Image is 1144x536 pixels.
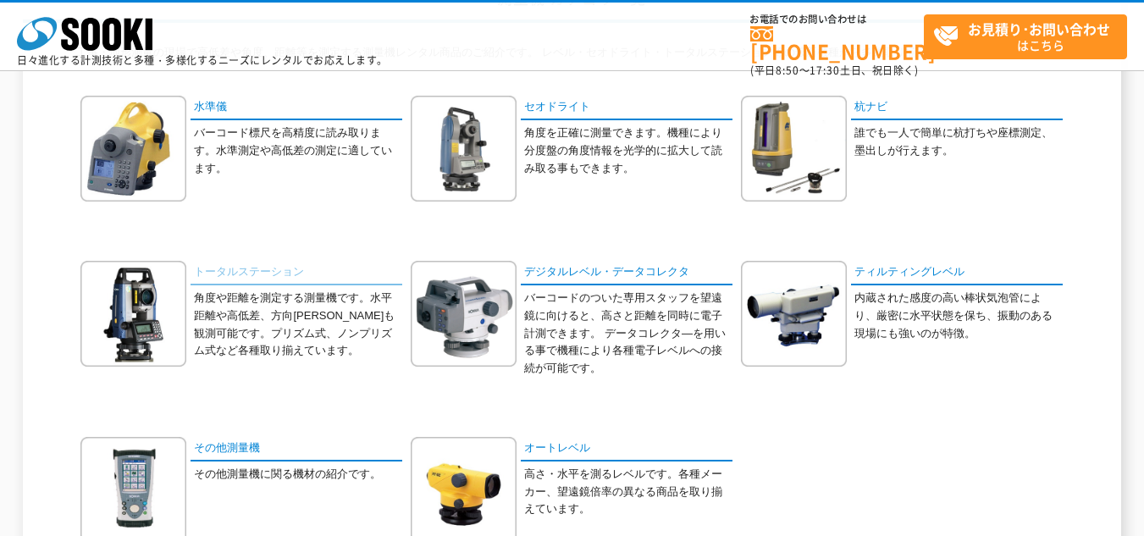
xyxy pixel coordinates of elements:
strong: お見積り･お問い合わせ [968,19,1110,39]
a: トータルステーション [191,261,402,285]
a: お見積り･お問い合わせはこちら [924,14,1127,59]
span: (平日 ～ 土日、祝日除く) [750,63,918,78]
a: ティルティングレベル [851,261,1063,285]
p: 内蔵された感度の高い棒状気泡管により、厳密に水平状態を保ち、振動のある現場にも強いのが特徴。 [854,290,1063,342]
a: [PHONE_NUMBER] [750,26,924,61]
img: 水準儀 [80,96,186,202]
p: バーコードのついた専用スタッフを望遠鏡に向けると、高さと距離を同時に電子計測できます。 データコレクタ―を用いる事で機種により各種電子レベルへの接続が可能です。 [524,290,732,378]
a: 水準儀 [191,96,402,120]
a: セオドライト [521,96,732,120]
span: お電話でのお問い合わせは [750,14,924,25]
p: 高さ・水平を測るレベルです。各種メーカー、望遠鏡倍率の異なる商品を取り揃えています。 [524,466,732,518]
img: トータルステーション [80,261,186,367]
p: 誰でも一人で簡単に杭打ちや座標測定、墨出しが行えます。 [854,124,1063,160]
a: その他測量機 [191,437,402,461]
img: デジタルレベル・データコレクタ [411,261,517,367]
span: はこちら [933,15,1126,58]
p: バーコード標尺を高精度に読み取ります。水準測定や高低差の測定に適しています。 [194,124,402,177]
span: 17:30 [810,63,840,78]
p: その他測量機に関る機材の紹介です。 [194,466,402,484]
p: 角度や距離を測定する測量機です。水平距離や高低差、方向[PERSON_NAME]も観測可能です。プリズム式、ノンプリズム式など各種取り揃えています。 [194,290,402,360]
img: 杭ナビ [741,96,847,202]
a: デジタルレベル・データコレクタ [521,261,732,285]
span: 8:50 [776,63,799,78]
a: 杭ナビ [851,96,1063,120]
img: ティルティングレベル [741,261,847,367]
p: 角度を正確に測量できます。機種により分度盤の角度情報を光学的に拡大して読み取る事もできます。 [524,124,732,177]
p: 日々進化する計測技術と多種・多様化するニーズにレンタルでお応えします。 [17,55,388,65]
a: オートレベル [521,437,732,461]
img: セオドライト [411,96,517,202]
